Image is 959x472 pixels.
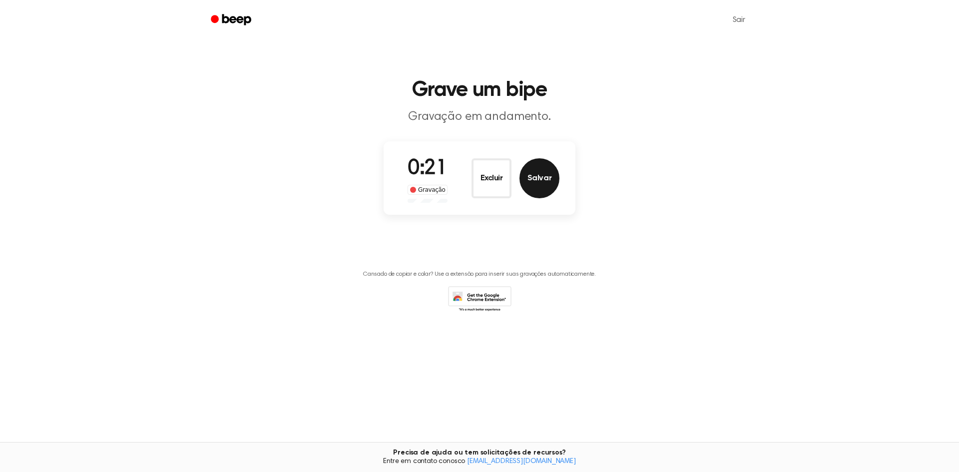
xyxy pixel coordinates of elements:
font: Gravação [418,186,445,193]
font: Gravação em andamento. [408,111,550,123]
font: Grave um bipe [412,80,547,101]
button: Excluir gravação de áudio [472,158,511,198]
font: Sair [733,16,745,24]
a: Bip [204,10,260,30]
font: Excluir [480,174,503,182]
font: Cansado de copiar e colar? Use a extensão para inserir suas gravações automaticamente. [363,271,596,277]
a: [EMAIL_ADDRESS][DOMAIN_NAME] [467,458,576,465]
font: Entre em contato conosco [383,458,465,465]
button: Salvar gravação de áudio [519,158,559,198]
a: Sair [723,8,755,32]
font: Precisa de ajuda ou tem solicitações de recursos? [393,449,565,456]
font: Salvar [527,174,551,182]
font: 0:21 [408,158,448,179]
